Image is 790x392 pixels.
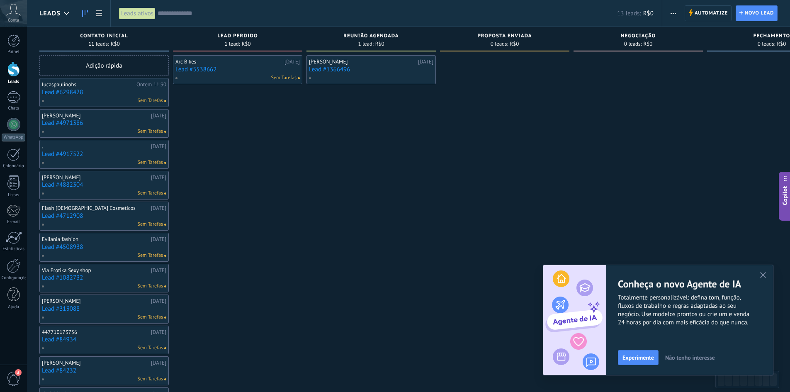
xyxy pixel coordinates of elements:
span: Nenhuma tarefa atribuída [164,255,166,257]
span: 0 leads: [624,41,642,46]
span: 3 [15,369,22,376]
span: Sem Tarefas [138,375,163,383]
span: Sem Tarefas [138,314,163,321]
div: Evilania fashion [42,236,149,243]
span: Negociação [621,33,656,39]
span: Sem Tarefas [138,282,163,290]
button: Não tenho interesse [661,351,719,364]
a: Lead #1082732 [42,274,166,281]
a: Lead #4882304 [42,181,166,188]
div: Chats [2,106,26,111]
span: Contato inicial [80,33,128,39]
a: Lead #6298428 [42,89,166,96]
a: Lista [92,5,106,22]
a: Lead #313088 [42,305,166,312]
div: Calendário [2,163,26,169]
a: Lead #84934 [42,336,166,343]
span: Fechamento [754,33,790,39]
div: . [42,143,149,150]
span: 1 lead: [224,41,240,46]
div: [DATE] [151,267,166,274]
div: Arc Bikes [175,58,282,65]
div: E-mail [2,219,26,225]
span: Sem Tarefas [138,221,163,228]
div: [PERSON_NAME] [42,298,149,304]
div: [DATE] [151,298,166,304]
a: Lead #4712908 [42,212,166,219]
span: Proposta Enviada [477,33,532,39]
span: R$0 [111,41,120,46]
a: Lead #4971386 [42,119,166,127]
span: Sem Tarefas [138,159,163,166]
a: Lead #84232 [42,367,166,374]
a: Lead #4508938 [42,243,166,251]
span: Nenhuma tarefa atribuída [164,162,166,164]
div: Adição rápida [39,55,169,76]
span: Reunião Agendada [343,33,399,39]
span: Lead perdido [217,33,258,39]
a: Lead #4917522 [42,151,166,158]
div: Flash [DEMOGRAPHIC_DATA] Cosmeticos [42,205,149,212]
span: Não tenho interesse [665,355,715,360]
span: Sem Tarefas [138,128,163,135]
div: Listas [2,192,26,198]
div: [DATE] [151,329,166,336]
span: R$0 [777,41,786,46]
span: R$0 [375,41,384,46]
span: R$0 [242,41,251,46]
div: Lead perdido [177,33,298,40]
span: Sem Tarefas [138,344,163,352]
span: Leads [39,10,61,17]
span: Nenhuma tarefa atribuída [164,131,166,133]
div: [PERSON_NAME] [42,174,149,181]
div: [PERSON_NAME] [42,112,149,119]
span: Sem Tarefas [138,97,163,105]
span: Automatize [695,6,728,21]
div: [DATE] [418,58,433,65]
div: [DATE] [284,58,300,65]
span: R$0 [643,10,654,17]
span: 13 leads: [617,10,641,17]
div: Leads ativos [119,7,156,19]
div: Negociação [578,33,699,40]
div: Estatísticas [2,246,26,252]
div: [DATE] [151,236,166,243]
span: Experimente [622,355,654,360]
a: Leads [78,5,92,22]
div: lucaspaulinobs [42,81,134,88]
div: Leads [2,79,26,85]
span: 0 leads: [758,41,775,46]
div: [PERSON_NAME] [309,58,416,65]
div: Painel [2,49,26,55]
div: Configurações [2,275,26,281]
span: R$0 [643,41,652,46]
div: [PERSON_NAME] [42,360,149,366]
span: 1 lead: [358,41,373,46]
div: [DATE] [151,360,166,366]
div: Ajuda [2,304,26,310]
span: Nenhuma tarefa atribuída [164,317,166,319]
a: Lead #1366496 [309,66,433,73]
a: Automatize [685,5,732,21]
div: Reunião Agendada [311,33,432,40]
span: Nenhuma tarefa atribuída [164,285,166,287]
span: Sem Tarefas [271,74,297,82]
div: Contato inicial [44,33,165,40]
div: WhatsApp [2,134,25,141]
button: Experimente [618,350,659,365]
span: Novo lead [745,6,774,21]
span: Totalmente personalizável: defina tom, função, fluxos de trabalho e regras adaptadas ao seu negóc... [618,294,773,327]
span: Nenhuma tarefa atribuída [164,224,166,226]
div: Proposta Enviada [444,33,565,40]
a: Lead #5538662 [175,66,300,73]
span: Copilot [781,186,789,205]
h2: Conheça o novo Agente de IA [618,278,773,290]
div: [DATE] [151,143,166,150]
span: Nenhuma tarefa atribuída [164,378,166,380]
span: Sem Tarefas [138,252,163,259]
span: Nenhuma tarefa atribuída [164,100,166,102]
div: Ontem 11:30 [136,81,166,88]
span: Conta [8,18,19,23]
button: Mais [667,5,679,21]
a: Novo lead [736,5,778,21]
